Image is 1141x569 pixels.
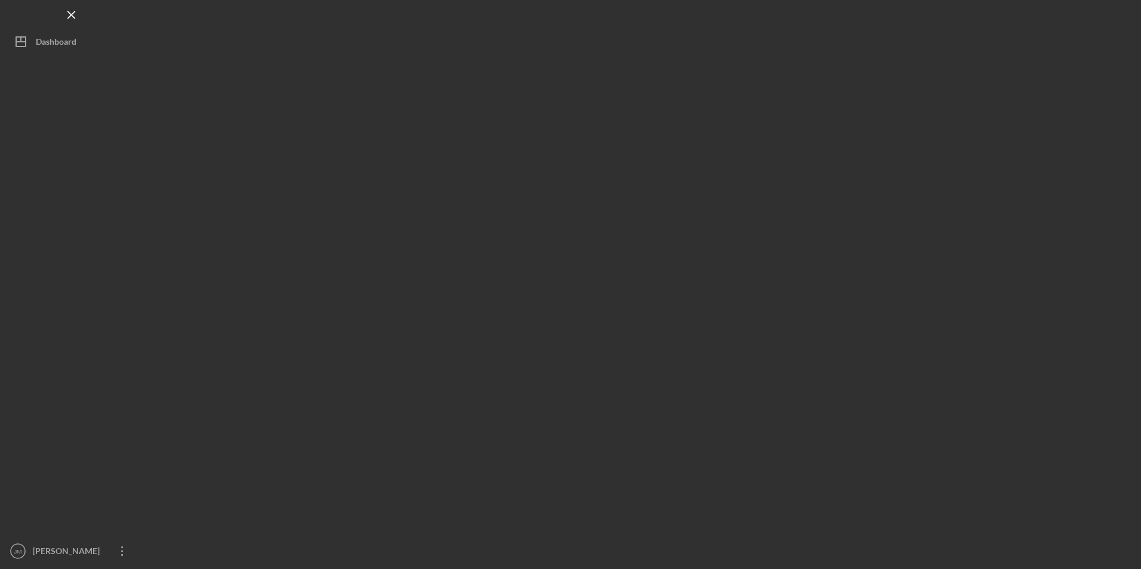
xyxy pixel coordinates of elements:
[14,548,22,555] text: JM
[30,539,107,566] div: [PERSON_NAME]
[6,539,137,563] button: JM[PERSON_NAME]
[36,30,76,57] div: Dashboard
[6,30,137,54] button: Dashboard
